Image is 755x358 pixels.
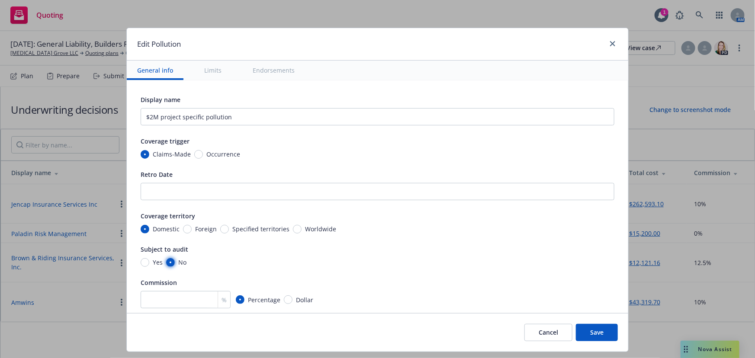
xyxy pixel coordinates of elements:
input: Foreign [183,225,192,233]
h1: Edit Pollution [137,38,181,50]
a: close [607,38,618,49]
span: No [178,258,186,267]
span: Specified territories [232,224,289,233]
span: Worldwide [305,224,336,233]
span: Display name [141,96,180,104]
button: Cancel [524,324,572,341]
button: Save [576,324,618,341]
button: Endorsements [242,61,305,80]
span: Subject to audit [141,245,188,253]
button: General info [127,61,183,80]
input: Occurrence [194,150,203,159]
span: Coverage trigger [141,137,190,145]
input: Claims-Made [141,150,149,159]
input: Percentage [236,295,244,304]
button: Limits [194,61,232,80]
span: Dollar [296,295,313,304]
span: Claims-Made [153,150,191,159]
input: Domestic [141,225,149,233]
span: Occurrence [206,150,240,159]
span: Yes [153,258,163,267]
span: Coverage territory [141,212,195,220]
input: No [166,258,175,267]
span: Commission [141,278,177,287]
span: Retro Date [141,170,173,179]
span: Domestic [153,224,180,233]
input: Specified territories [220,225,229,233]
input: Dollar [284,295,292,304]
input: Worldwide [293,225,302,233]
span: Percentage [248,295,280,304]
input: Yes [141,258,149,267]
span: Foreign [195,224,217,233]
span: % [222,295,227,304]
